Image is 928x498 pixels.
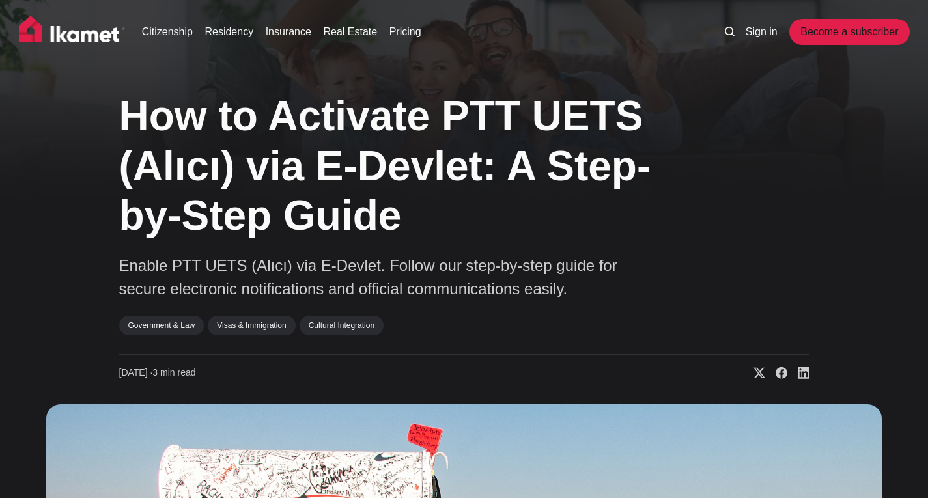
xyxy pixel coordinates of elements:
[266,24,311,40] a: Insurance
[746,24,778,40] a: Sign in
[119,91,666,241] h1: How to Activate PTT UETS (Alıcı) via E-Devlet: A Step-by-Step Guide
[119,367,153,378] span: [DATE] ∙
[19,16,126,48] img: Ikamet home
[204,24,253,40] a: Residency
[119,254,627,301] p: Enable PTT UETS (Alıcı) via E-Devlet. Follow our step-by-step guide for secure electronic notific...
[389,24,421,40] a: Pricing
[789,19,909,45] a: Become a subscriber
[743,367,765,380] a: Share on X
[300,316,384,335] a: Cultural Integration
[765,367,787,380] a: Share on Facebook
[787,367,809,380] a: Share on Linkedin
[119,316,204,335] a: Government & Law
[142,24,193,40] a: Citizenship
[208,316,295,335] a: Visas & Immigration
[119,367,196,380] time: 3 min read
[323,24,377,40] a: Real Estate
